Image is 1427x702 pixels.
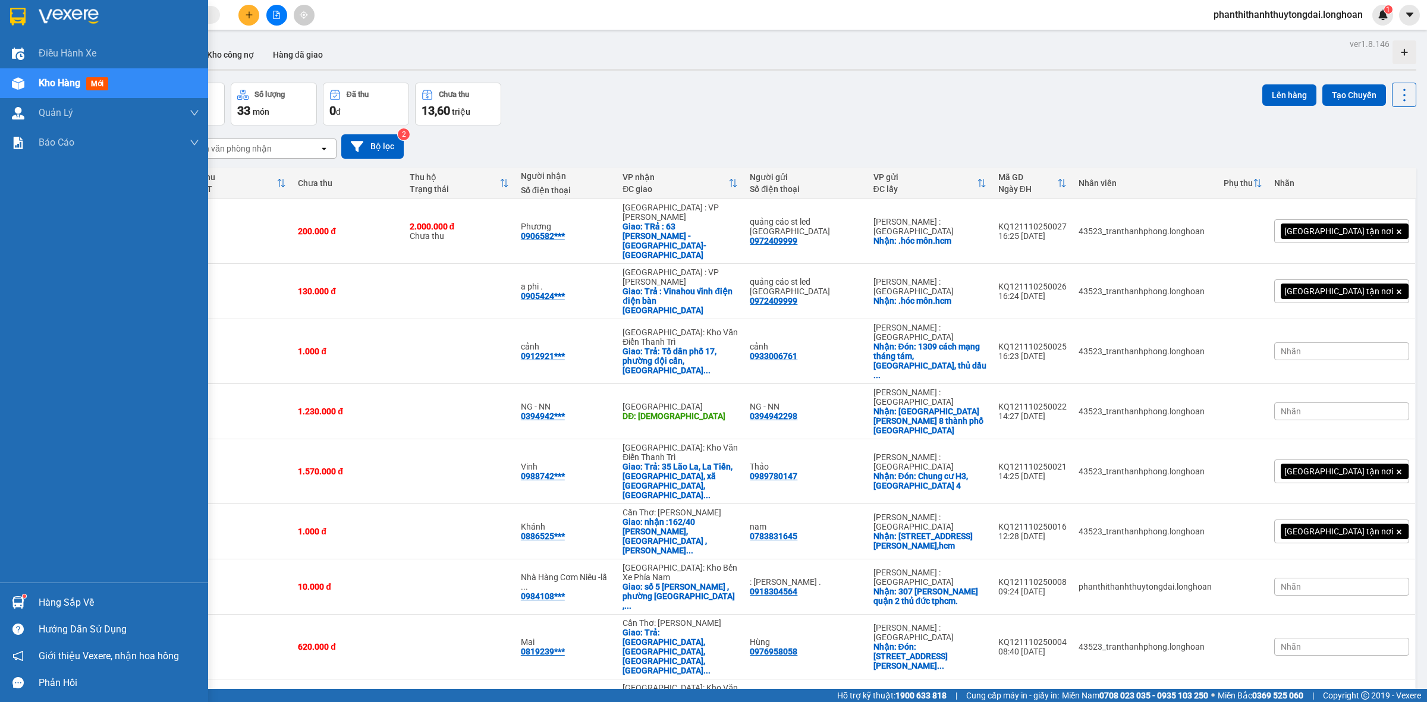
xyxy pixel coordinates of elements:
[12,677,24,688] span: message
[39,46,96,61] span: Điều hành xe
[750,462,861,471] div: Thảo
[873,452,986,471] div: [PERSON_NAME] : [GEOGRAPHIC_DATA]
[298,582,397,591] div: 10.000 đ
[12,48,24,60] img: warehouse-icon
[12,137,24,149] img: solution-icon
[873,172,977,182] div: VP gửi
[319,144,329,153] svg: open
[1284,526,1393,537] span: [GEOGRAPHIC_DATA] tận nơi
[263,40,332,69] button: Hàng đã giao
[1384,5,1393,14] sup: 1
[1079,582,1212,591] div: phanthithanhthuytongdai.longhoan
[873,323,986,342] div: [PERSON_NAME] : [GEOGRAPHIC_DATA]
[703,490,711,500] span: ...
[750,402,861,411] div: NG - NN
[998,577,1067,587] div: KQ121110250008
[12,624,24,635] span: question-circle
[39,135,74,150] span: Báo cáo
[873,531,986,550] div: Nhận: 116/15 Phan Văn Hùm q12,hcm
[1399,5,1420,26] button: caret-down
[521,342,611,351] div: cảnh
[1204,7,1372,22] span: phanthithanhthuytongdai.longhoan
[1404,10,1415,20] span: caret-down
[1079,287,1212,296] div: 43523_tranthanhphong.longhoan
[415,83,501,125] button: Chưa thu13,60 triệu
[1350,37,1390,51] div: ver 1.8.146
[323,83,409,125] button: Đã thu0đ
[410,222,509,241] div: Chưa thu
[521,637,611,647] div: Mai
[298,178,397,188] div: Chưa thu
[184,168,293,199] th: Toggle SortBy
[623,267,738,287] div: [GEOGRAPHIC_DATA] : VP [PERSON_NAME]
[992,168,1073,199] th: Toggle SortBy
[298,407,397,416] div: 1.230.000 đ
[298,226,397,236] div: 200.000 đ
[686,546,693,555] span: ...
[998,351,1067,361] div: 16:23 [DATE]
[521,222,611,231] div: Phương
[1079,178,1212,188] div: Nhân viên
[937,661,944,670] span: ...
[623,443,738,462] div: [GEOGRAPHIC_DATA]: Kho Văn Điển Thanh Trì
[39,649,179,663] span: Giới thiệu Vexere, nhận hoa hồng
[298,527,397,536] div: 1.000 đ
[998,231,1067,241] div: 16:25 [DATE]
[231,83,317,125] button: Số lượng33món
[1062,689,1208,702] span: Miền Nam
[623,517,738,555] div: Giao: nhận :162/40 nguyễn việt hồng, thới bình ,ninh kiều ,cần thơ
[873,277,986,296] div: [PERSON_NAME] : [GEOGRAPHIC_DATA]
[873,217,986,236] div: [PERSON_NAME] : [GEOGRAPHIC_DATA]
[521,185,611,195] div: Số điện thoại
[12,596,24,609] img: warehouse-icon
[623,402,738,411] div: [GEOGRAPHIC_DATA]
[336,107,341,117] span: đ
[1079,347,1212,356] div: 43523_tranthanhphong.longhoan
[873,471,986,490] div: Nhận: Đón: Chung cư H3, 384 Hoàng Diệu Quận 4
[521,462,611,471] div: Vinh
[10,8,26,26] img: logo-vxr
[298,287,397,296] div: 130.000 đ
[750,531,797,541] div: 0783831645
[190,138,199,147] span: down
[955,689,957,702] span: |
[998,471,1067,481] div: 14:25 [DATE]
[1252,691,1303,700] strong: 0369 525 060
[1281,582,1301,591] span: Nhãn
[750,172,861,182] div: Người gửi
[873,587,986,606] div: Nhận: 307 Nguyễn duy trinh quận 2 thủ đức tphcm.
[623,184,728,194] div: ĐC giao
[1218,689,1303,702] span: Miền Bắc
[623,508,738,517] div: Cần Thơ: [PERSON_NAME]
[750,411,797,421] div: 0394942298
[294,5,315,26] button: aim
[521,582,528,591] span: ...
[1378,10,1388,20] img: icon-new-feature
[623,628,738,675] div: Giao: Trả: 215 Lạc Hồng, Khu Phố Vĩnh Phát, Rạch Giá, ngay showroom Honda
[253,107,269,117] span: món
[873,296,986,306] div: Nhận: .hóc môn.hcm
[873,342,986,380] div: Nhận: Đón: 1309 cách mạng tháng tám, Phú thọ, thủ dầu một, bình dương
[1284,286,1393,297] span: [GEOGRAPHIC_DATA] tận nơi
[623,203,738,222] div: [GEOGRAPHIC_DATA] : VP [PERSON_NAME]
[190,108,199,118] span: down
[1284,226,1393,237] span: [GEOGRAPHIC_DATA] tận nơi
[190,143,272,155] div: Chọn văn phòng nhận
[873,388,986,407] div: [PERSON_NAME] : [GEOGRAPHIC_DATA]
[245,11,253,19] span: plus
[998,522,1067,531] div: KQ121110250016
[895,691,947,700] strong: 1900 633 818
[998,282,1067,291] div: KQ121110250026
[410,222,509,231] div: 2.000.000 đ
[298,642,397,651] div: 620.000 đ
[39,105,73,120] span: Quản Lý
[398,128,410,140] sup: 2
[1218,168,1268,199] th: Toggle SortBy
[452,107,470,117] span: triệu
[1079,642,1212,651] div: 43523_tranthanhphong.longhoan
[623,347,738,375] div: Giao: Trả: Tổ dân phố 17, phường đội cấn, tp tuyên Quang, tỉnh tuyên Quang)
[998,222,1067,231] div: KQ121110250027
[298,347,397,356] div: 1.000 đ
[750,637,861,647] div: Hùng
[750,236,797,245] div: 0972409999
